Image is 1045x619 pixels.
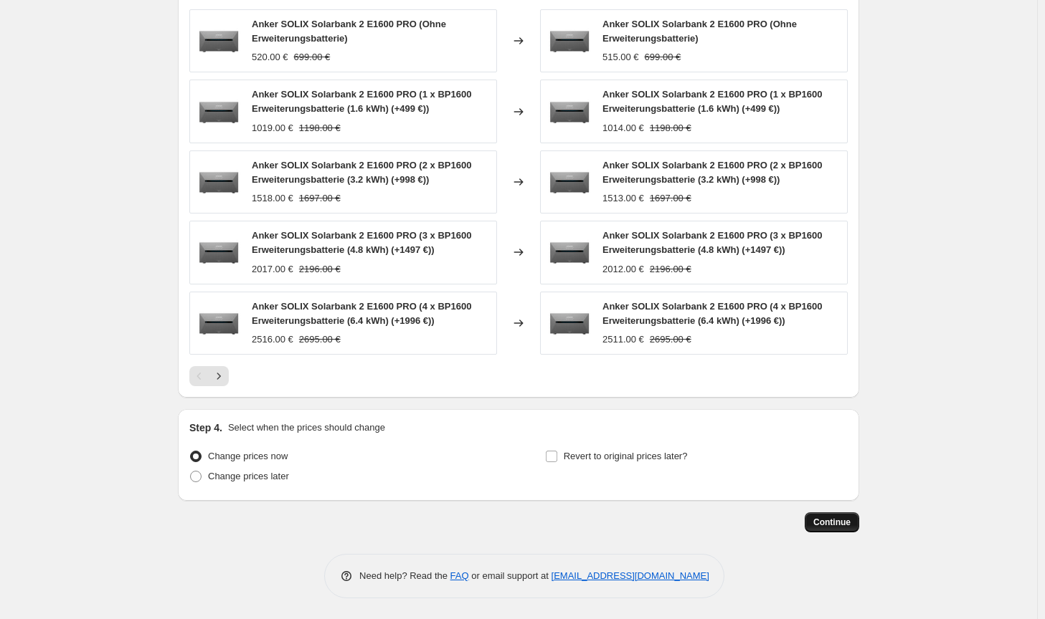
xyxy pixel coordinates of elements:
[602,89,822,114] span: Anker SOLIX Solarbank 2 E1600 PRO (1 x BP1600 Erweiterungsbatterie (1.6 kWh) (+499 €))
[602,50,639,64] div: 515.00 €
[299,332,341,347] strike: 2695.00 €
[602,121,644,135] div: 1014.00 €
[602,230,822,255] span: Anker SOLIX Solarbank 2 E1600 PRO (3 x BP1600 Erweiterungsbatterie (4.8 kWh) (+1497 €))
[650,121,691,135] strike: 1198.00 €
[252,301,471,326] span: Anker SOLIX Solarbank 2 E1600 PRO (4 x BP1600 Erweiterungsbatterie (6.4 kWh) (+1996 €))
[197,302,240,345] img: anker-speicher-solix-pro_80x.webp
[602,191,644,206] div: 1513.00 €
[197,160,240,203] img: anker-speicher-solix-pro_80x.webp
[299,121,341,135] strike: 1198.00 €
[299,191,341,206] strike: 1697.00 €
[252,50,288,64] div: 520.00 €
[602,262,644,277] div: 2012.00 €
[252,121,293,135] div: 1019.00 €
[552,570,709,581] a: [EMAIL_ADDRESS][DOMAIN_NAME]
[602,301,822,326] span: Anker SOLIX Solarbank 2 E1600 PRO (4 x BP1600 Erweiterungsbatterie (6.4 kWh) (+1996 €))
[197,19,240,62] img: anker-speicher-solix-pro_80x.webp
[252,89,471,114] span: Anker SOLIX Solarbank 2 E1600 PRO (1 x BP1600 Erweiterungsbatterie (1.6 kWh) (+499 €))
[252,262,293,277] div: 2017.00 €
[209,366,229,386] button: Next
[548,19,591,62] img: anker-speicher-solix-pro_80x.webp
[189,366,229,386] nav: Pagination
[650,262,691,277] strike: 2196.00 €
[228,421,385,435] p: Select when the prices should change
[252,160,471,185] span: Anker SOLIX Solarbank 2 E1600 PRO (2 x BP1600 Erweiterungsbatterie (3.2 kWh) (+998 €))
[197,90,240,133] img: anker-speicher-solix-pro_80x.webp
[208,471,289,481] span: Change prices later
[805,512,859,532] button: Continue
[189,421,222,435] h2: Step 4.
[294,50,331,64] strike: 699.00 €
[548,302,591,345] img: anker-speicher-solix-pro_80x.webp
[645,50,681,64] strike: 699.00 €
[602,160,822,185] span: Anker SOLIX Solarbank 2 E1600 PRO (2 x BP1600 Erweiterungsbatterie (3.2 kWh) (+998 €))
[252,332,293,347] div: 2516.00 €
[197,231,240,274] img: anker-speicher-solix-pro_80x.webp
[602,332,644,347] div: 2511.00 €
[548,90,591,133] img: anker-speicher-solix-pro_80x.webp
[252,191,293,206] div: 1518.00 €
[299,262,341,277] strike: 2196.00 €
[252,19,446,44] span: Anker SOLIX Solarbank 2 E1600 PRO (Ohne Erweiterungsbatterie)
[650,191,691,206] strike: 1697.00 €
[548,231,591,274] img: anker-speicher-solix-pro_80x.webp
[548,160,591,203] img: anker-speicher-solix-pro_80x.webp
[813,517,851,528] span: Continue
[650,332,691,347] strike: 2695.00 €
[450,570,469,581] a: FAQ
[469,570,552,581] span: or email support at
[564,451,688,461] span: Revert to original prices later?
[602,19,797,44] span: Anker SOLIX Solarbank 2 E1600 PRO (Ohne Erweiterungsbatterie)
[359,570,450,581] span: Need help? Read the
[208,451,288,461] span: Change prices now
[252,230,471,255] span: Anker SOLIX Solarbank 2 E1600 PRO (3 x BP1600 Erweiterungsbatterie (4.8 kWh) (+1497 €))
